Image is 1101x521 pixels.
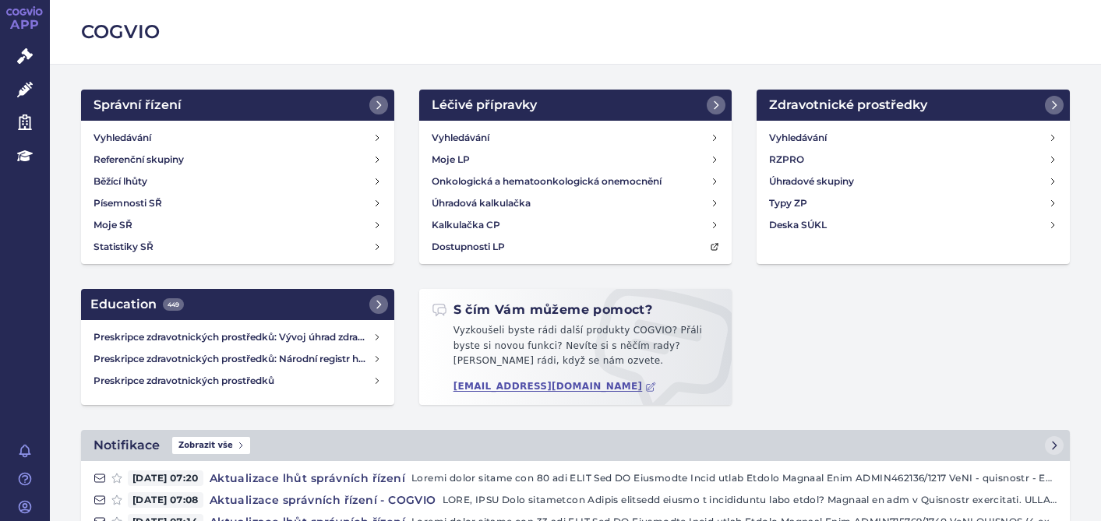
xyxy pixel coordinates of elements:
h4: Vyhledávání [432,130,489,146]
a: Preskripce zdravotnických prostředků: Vývoj úhrad zdravotních pojišťoven za zdravotnické prostředky [87,326,388,348]
span: [DATE] 07:08 [128,492,203,508]
a: Vyhledávání [425,127,726,149]
h2: S čím Vám můžeme pomoct? [432,301,653,319]
a: Moje LP [425,149,726,171]
h2: Správní řízení [94,96,182,114]
h4: Vyhledávání [769,130,827,146]
h4: Písemnosti SŘ [94,195,162,211]
a: Léčivé přípravky [419,90,732,121]
h2: COGVIO [81,19,1070,45]
a: Education449 [81,289,394,320]
h4: Statistiky SŘ [94,239,154,255]
h4: Aktualizace lhůt správních řízení [203,470,411,486]
a: NotifikaceZobrazit vše [81,430,1070,461]
h4: Aktualizace správních řízení - COGVIO [203,492,443,508]
h2: Léčivé přípravky [432,96,537,114]
a: Referenční skupiny [87,149,388,171]
h4: Vyhledávání [94,130,151,146]
a: Kalkulačka CP [425,214,726,236]
a: Deska SÚKL [763,214,1064,236]
a: Správní řízení [81,90,394,121]
h2: Zdravotnické prostředky [769,96,927,114]
a: Úhradová kalkulačka [425,192,726,214]
h4: Referenční skupiny [94,152,184,167]
h4: Moje SŘ [94,217,132,233]
a: Statistiky SŘ [87,236,388,258]
span: 449 [163,298,184,311]
a: Dostupnosti LP [425,236,726,258]
a: Zdravotnické prostředky [757,90,1070,121]
h4: Deska SÚKL [769,217,827,233]
p: LORE, IPSU Dolo sitametcon Adipis elitsedd eiusmo t incididuntu labo etdol? Magnaal en adm v Quis... [443,492,1057,508]
a: Písemnosti SŘ [87,192,388,214]
h4: Úhradové skupiny [769,174,854,189]
h2: Education [90,295,184,314]
h4: Běžící lhůty [94,174,147,189]
a: Běžící lhůty [87,171,388,192]
h4: Onkologická a hematoonkologická onemocnění [432,174,662,189]
h4: Preskripce zdravotnických prostředků [94,373,372,389]
a: RZPRO [763,149,1064,171]
a: [EMAIL_ADDRESS][DOMAIN_NAME] [453,381,657,393]
h4: Preskripce zdravotnických prostředků: Vývoj úhrad zdravotních pojišťoven za zdravotnické prostředky [94,329,372,345]
a: Vyhledávání [87,127,388,149]
h4: RZPRO [769,152,804,167]
h4: Preskripce zdravotnických prostředků: Národní registr hrazených zdravotnických služeb (NRHZS) [94,351,372,367]
h2: Notifikace [94,436,160,455]
a: Preskripce zdravotnických prostředků [87,370,388,392]
a: Typy ZP [763,192,1064,214]
p: Vyzkoušeli byste rádi další produkty COGVIO? Přáli byste si novou funkci? Nevíte si s něčím rady?... [432,323,720,375]
h4: Moje LP [432,152,470,167]
h4: Kalkulačka CP [432,217,500,233]
a: Moje SŘ [87,214,388,236]
a: Onkologická a hematoonkologická onemocnění [425,171,726,192]
a: Úhradové skupiny [763,171,1064,192]
h4: Dostupnosti LP [432,239,505,255]
span: Zobrazit vše [172,437,250,454]
p: Loremi dolor sitame con 80 adi ELIT Sed DO Eiusmodte Incid utlab Etdolo Magnaal Enim ADMIN462136/... [411,470,1057,486]
span: [DATE] 07:20 [128,470,203,486]
h4: Typy ZP [769,195,807,211]
a: Vyhledávání [763,127,1064,149]
h4: Úhradová kalkulačka [432,195,531,211]
a: Preskripce zdravotnických prostředků: Národní registr hrazených zdravotnických služeb (NRHZS) [87,348,388,370]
